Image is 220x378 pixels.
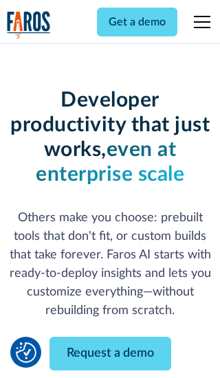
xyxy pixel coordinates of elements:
img: Logo of the analytics and reporting company Faros. [7,11,51,39]
a: Get a demo [97,8,177,36]
img: Revisit consent button [16,342,36,363]
strong: Developer productivity that just works, [10,90,210,160]
a: home [7,11,51,39]
strong: even at enterprise scale [36,140,184,185]
div: menu [186,5,213,38]
p: Others make you choose: prebuilt tools that don't fit, or custom builds that take forever. Faros ... [7,209,214,320]
button: Cookie Settings [16,342,36,363]
a: Request a demo [49,337,171,370]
